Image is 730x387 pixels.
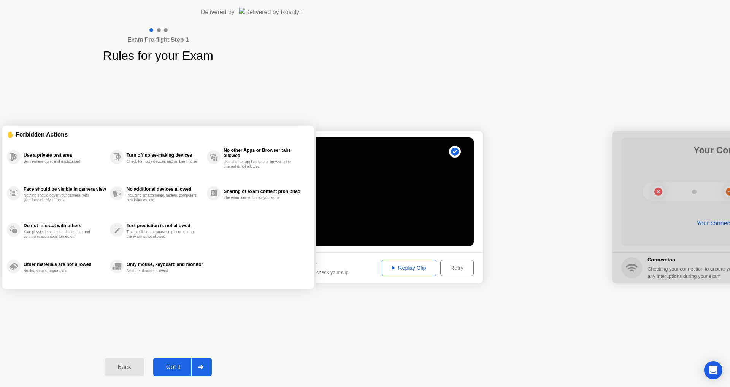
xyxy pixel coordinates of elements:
h4: Exam Pre-flight: [127,35,189,45]
div: No other devices allowed [127,269,198,273]
div: Somewhere quiet and undisturbed [24,159,95,164]
div: Text prediction is not allowed [127,223,203,228]
div: ! [384,146,394,155]
div: No other Apps or Browser tabs allowed [224,148,306,158]
button: Replay Clip [382,260,436,276]
div: Other materials are not allowed [24,262,106,267]
div: Open Intercom Messenger [704,361,722,379]
div: Use a private test area [24,153,106,158]
div: . . . [390,146,399,155]
button: Retry [440,260,474,276]
div: Replay Clip [384,265,434,271]
b: Step 1 [171,37,189,43]
button: Got it [153,358,212,376]
div: No additional devices allowed [127,186,203,192]
div: Back [107,364,141,371]
div: Check for noisy devices and ambient noise [127,159,198,164]
div: Retry [443,265,471,271]
div: Delivered by [201,8,235,17]
div: Only mouse, keyboard and monitor [127,262,203,267]
div: Turn off noise-making devices [127,153,203,158]
div: Face should be visible in camera view [24,186,106,192]
button: Back [105,358,144,376]
div: Sharing of exam content prohibited [224,189,306,194]
div: ✋ Forbidden Actions [7,130,309,139]
div: Nothing should cover your camera, with your face clearly in focus [24,193,95,202]
div: Use of other applications or browsing the internet is not allowed [224,160,295,169]
h1: Rules for your Exam [103,46,213,65]
div: Got it [156,364,191,371]
div: Books, scripts, papers, etc [24,269,95,273]
div: Do not interact with others [24,223,106,228]
div: Your physical space should be clear and communication apps turned off [24,230,95,239]
div: Including smartphones, tablets, computers, headphones, etc. [127,193,198,202]
img: Delivered by Rosalyn [239,8,303,16]
div: The exam content is for you alone [224,196,295,200]
div: Text prediction or auto-completion during the exam is not allowed [127,230,198,239]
